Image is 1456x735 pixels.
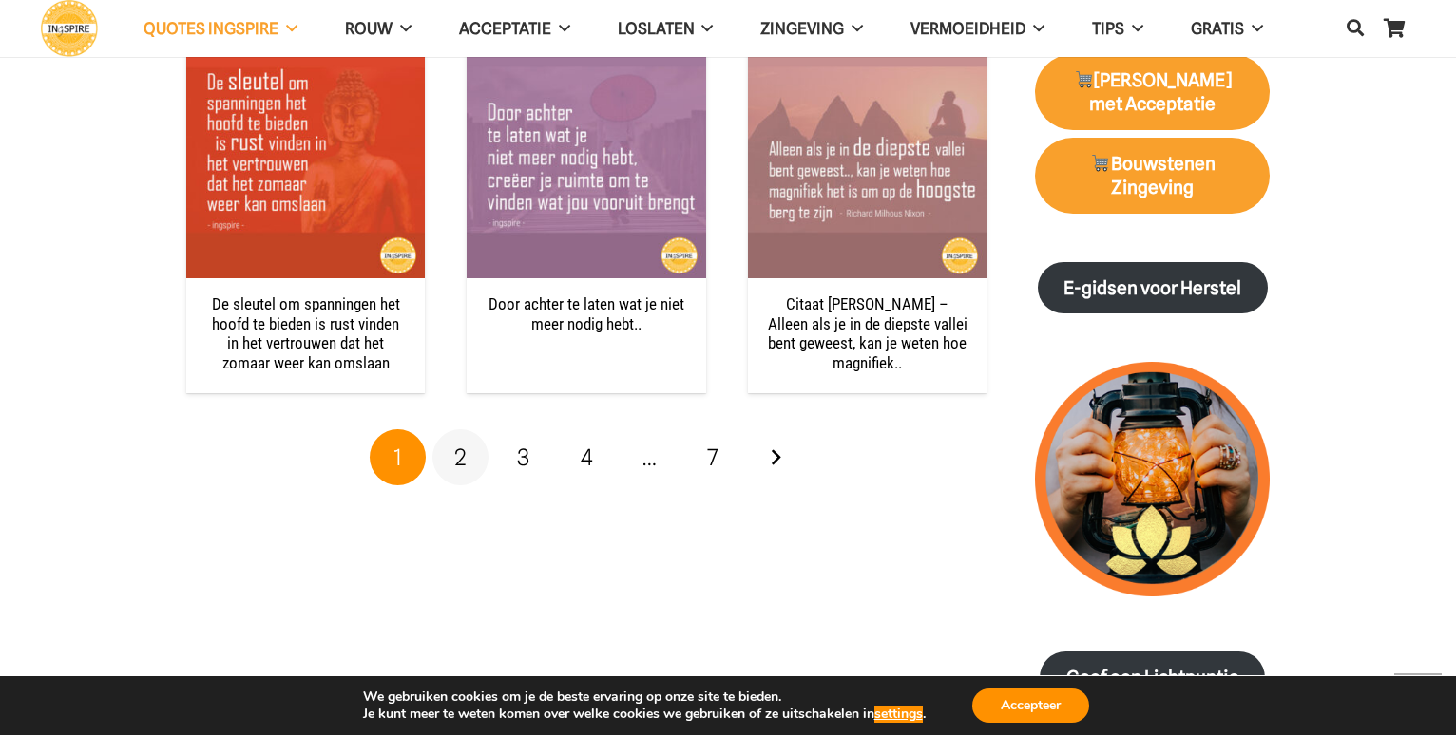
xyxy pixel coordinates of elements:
[393,5,412,52] span: ROUW Menu
[844,5,863,52] span: Zingeving Menu
[212,294,400,371] a: De sleutel om spanningen het hoofd te bieden is rust vinden in het vertrouwen dat het zomaar weer...
[737,5,887,53] a: ZingevingZingeving Menu
[618,19,695,38] span: Loslaten
[1073,69,1232,115] strong: [PERSON_NAME] met Acceptatie
[684,429,741,486] a: Pagina 7
[393,443,402,471] span: 1
[695,5,714,52] span: Loslaten Menu
[1167,5,1287,53] a: GRATISGRATIS Menu
[495,429,552,486] a: Pagina 3
[551,5,570,52] span: Acceptatie Menu
[435,5,594,53] a: AcceptatieAcceptatie Menu
[1244,5,1263,52] span: GRATIS Menu
[594,5,738,53] a: LoslatenLoslaten Menu
[1035,138,1270,214] a: 🛒Bouwstenen Zingeving
[321,5,435,53] a: ROUWROUW Menu
[1040,651,1265,704] a: Geef een Lichtpuntje
[186,42,425,61] a: De sleutel om spanningen het hoofd te bieden is rust vinden in het vertrouwen dat het zomaar weer...
[1075,70,1093,88] img: 🛒
[467,42,705,61] a: Door achter te laten wat je niet meer nodig hebt..
[748,42,987,61] a: Citaat Nixon – Alleen als je in de diepste vallei bent geweest, kan je weten hoe magnifiek..
[363,688,926,706] p: We gebruiken cookies om je de beste ervaring op onze site te bieden.
[1336,6,1374,51] a: Zoeken
[144,19,278,38] span: QUOTES INGSPIRE
[1063,277,1241,299] strong: E-gidsen voor Herstel
[1090,153,1216,198] strong: Bouwstenen Zingeving
[467,40,705,278] img: Citaat van Inge ingspire.nl wat jou vooruit kan helpen als je vastzit
[1092,19,1124,38] span: TIPS
[1038,262,1268,314] a: E-gidsen voor Herstel
[432,429,489,486] a: Pagina 2
[1066,667,1239,688] strong: Geef een Lichtpuntje
[1035,362,1270,596] img: lichtpuntjes voor in donkere tijden
[489,294,684,332] a: Door achter te laten wat je niet meer nodig hebt..
[760,19,844,38] span: Zingeving
[748,40,987,278] img: Alleen als je in de diepste vallei bent geweest - spreuken op ingspire over veerkracht
[1091,154,1109,172] img: 🛒
[517,443,529,471] span: 3
[558,429,615,486] a: Pagina 4
[120,5,321,53] a: QUOTES INGSPIREQUOTES INGSPIRE Menu
[278,5,297,52] span: QUOTES INGSPIRE Menu
[972,688,1089,723] button: Accepteer
[370,429,427,486] span: Pagina 1
[887,5,1068,53] a: VERMOEIDHEIDVERMOEIDHEID Menu
[910,19,1025,38] span: VERMOEIDHEID
[363,706,926,723] p: Je kunt meer te weten komen over welke cookies we gebruiken of ze uitschakelen in .
[186,40,425,278] img: De sleutel om spanningen het hoofd te bieden - anti stress quote van ingspire.nl
[459,19,551,38] span: Acceptatie
[454,443,467,471] span: 2
[622,429,679,486] span: …
[1191,19,1244,38] span: GRATIS
[1035,54,1270,130] a: 🛒[PERSON_NAME] met Acceptatie
[768,294,967,371] a: Citaat [PERSON_NAME] – Alleen als je in de diepste vallei bent geweest, kan je weten hoe magnifiek..
[345,19,393,38] span: ROUW
[1124,5,1143,52] span: TIPS Menu
[1068,5,1167,53] a: TIPSTIPS Menu
[1025,5,1044,52] span: VERMOEIDHEID Menu
[581,443,593,471] span: 4
[707,443,718,471] span: 7
[1394,673,1442,721] a: Terug naar top
[874,706,923,723] button: settings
